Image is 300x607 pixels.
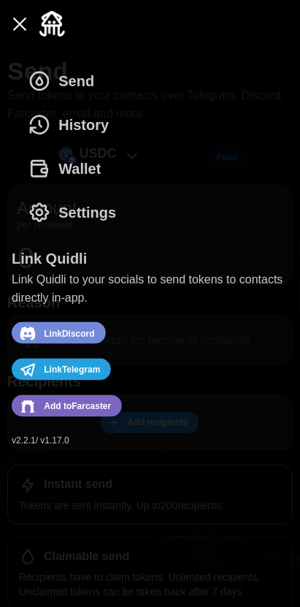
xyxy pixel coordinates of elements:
button: Send [12,59,118,103]
p: v 2.2.1 / v 1.17.0 [12,435,288,448]
button: Link Discord account [12,322,106,344]
span: Link Telegram [44,361,100,380]
button: Add to #7c65c1 [12,395,122,417]
span: History [58,104,109,146]
span: Add to Farcaster [44,397,111,416]
span: Settings [58,191,116,234]
span: Wallet [58,148,101,190]
p: Link Quidli to your socials to send tokens to contacts directly in-app. [12,271,288,308]
button: Settings [12,191,140,234]
button: Link Telegram account [12,359,111,381]
span: Link Discord [44,324,94,343]
button: Wallet [12,147,125,191]
span: Send [58,60,94,102]
img: Quidli [39,11,65,37]
h1: Link Quidli [12,249,87,268]
button: History [12,103,133,147]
